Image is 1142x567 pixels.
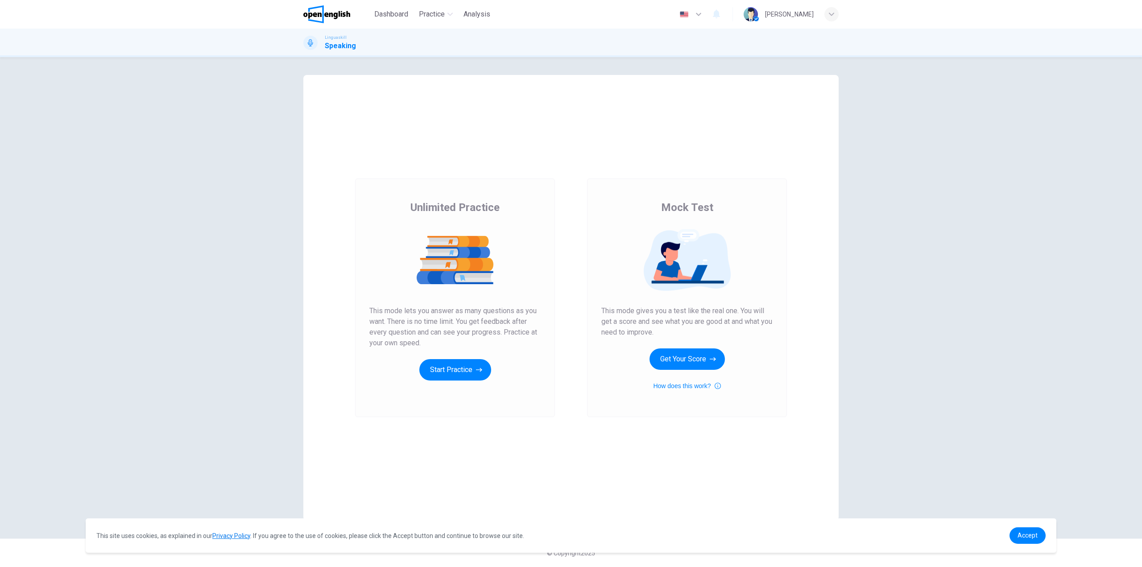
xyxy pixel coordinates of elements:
[419,9,445,20] span: Practice
[374,9,408,20] span: Dashboard
[460,6,494,22] button: Analysis
[419,359,491,381] button: Start Practice
[653,381,720,391] button: How does this work?
[212,532,250,539] a: Privacy Policy
[679,11,690,18] img: en
[744,7,758,21] img: Profile picture
[303,5,350,23] img: OpenEnglish logo
[325,41,356,51] h1: Speaking
[86,518,1056,553] div: cookieconsent
[96,532,524,539] span: This site uses cookies, as explained in our . If you agree to the use of cookies, please click th...
[303,5,371,23] a: OpenEnglish logo
[765,9,814,20] div: [PERSON_NAME]
[369,306,541,348] span: This mode lets you answer as many questions as you want. There is no time limit. You get feedback...
[371,6,412,22] button: Dashboard
[650,348,725,370] button: Get Your Score
[325,34,347,41] span: Linguaskill
[601,306,773,338] span: This mode gives you a test like the real one. You will get a score and see what you are good at a...
[1018,532,1038,539] span: Accept
[410,200,500,215] span: Unlimited Practice
[1010,527,1046,544] a: dismiss cookie message
[463,9,490,20] span: Analysis
[415,6,456,22] button: Practice
[661,200,713,215] span: Mock Test
[547,550,595,557] span: © Copyright 2025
